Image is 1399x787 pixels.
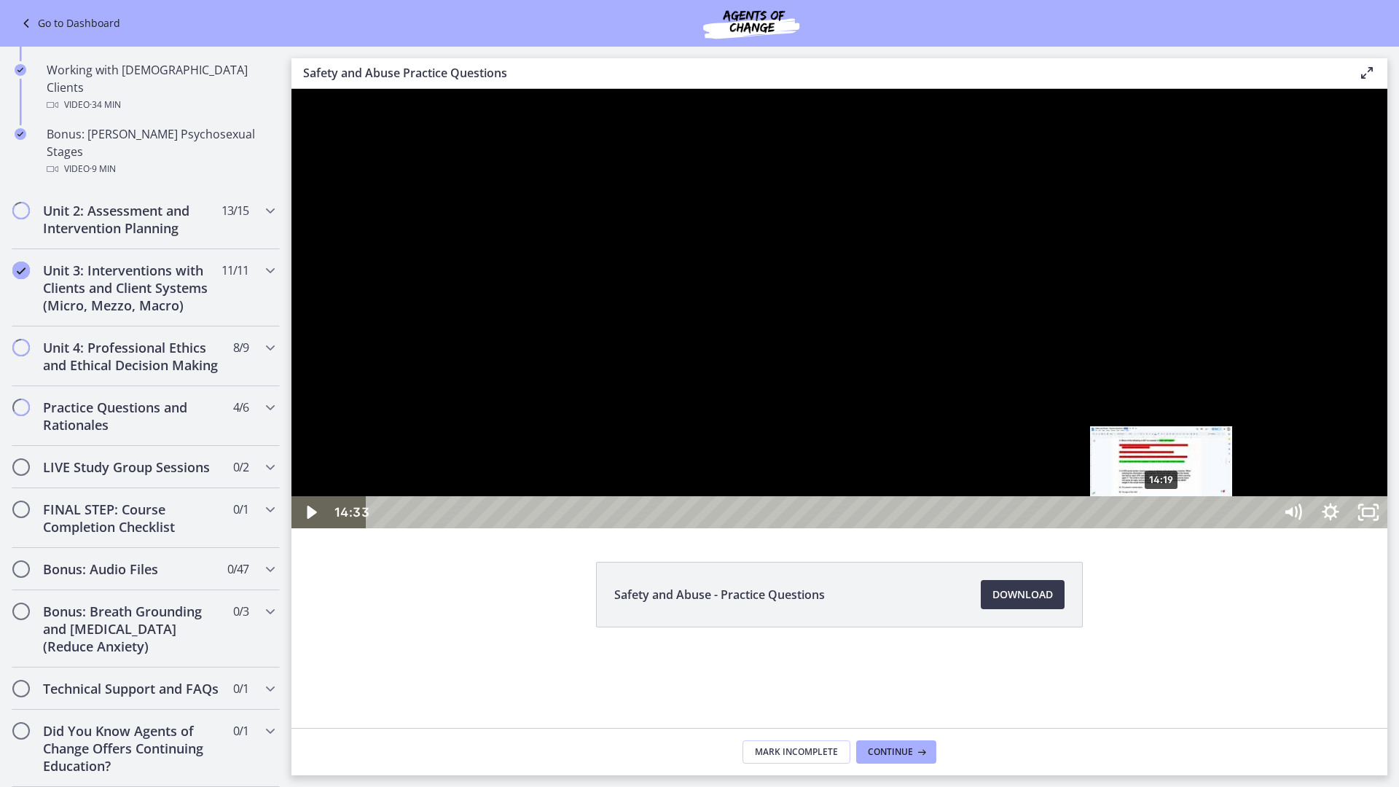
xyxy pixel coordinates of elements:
[992,586,1053,603] span: Download
[47,61,274,114] div: Working with [DEMOGRAPHIC_DATA] Clients
[233,399,248,416] span: 4 / 6
[15,128,26,140] i: Completed
[90,160,116,178] span: · 9 min
[233,458,248,476] span: 0 / 2
[982,407,1020,439] button: Mute
[233,339,248,356] span: 8 / 9
[43,501,221,536] h2: FINAL STEP: Course Completion Checklist
[43,722,221,775] h2: Did You Know Agents of Change Offers Continuing Education?
[233,680,248,697] span: 0 / 1
[43,262,221,314] h2: Unit 3: Interventions with Clients and Client Systems (Micro, Mezzo, Macro)
[47,96,274,114] div: Video
[17,15,120,32] a: Go to Dashboard
[303,64,1335,82] h3: Safety and Abuse Practice Questions
[12,262,30,279] i: Completed
[15,64,26,76] i: Completed
[233,722,248,740] span: 0 / 1
[868,746,913,758] span: Continue
[47,125,274,178] div: Bonus: [PERSON_NAME] Psychosexual Stages
[43,680,221,697] h2: Technical Support and FAQs
[222,202,248,219] span: 13 / 15
[43,339,221,374] h2: Unit 4: Professional Ethics and Ethical Decision Making
[43,560,221,578] h2: Bonus: Audio Files
[614,586,825,603] span: Safety and Abuse - Practice Questions
[981,580,1065,609] a: Download
[222,262,248,279] span: 11 / 11
[664,6,839,41] img: Agents of Change
[291,89,1387,528] iframe: Video Lesson
[43,603,221,655] h2: Bonus: Breath Grounding and [MEDICAL_DATA] (Reduce Anxiety)
[47,160,274,178] div: Video
[90,96,121,114] span: · 34 min
[1020,407,1058,439] button: Show settings menu
[856,740,936,764] button: Continue
[43,458,221,476] h2: LIVE Study Group Sessions
[233,501,248,518] span: 0 / 1
[43,399,221,434] h2: Practice Questions and Rationales
[233,603,248,620] span: 0 / 3
[43,202,221,237] h2: Unit 2: Assessment and Intervention Planning
[755,746,838,758] span: Mark Incomplete
[227,560,248,578] span: 0 / 47
[1058,407,1096,439] button: Unfullscreen
[742,740,850,764] button: Mark Incomplete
